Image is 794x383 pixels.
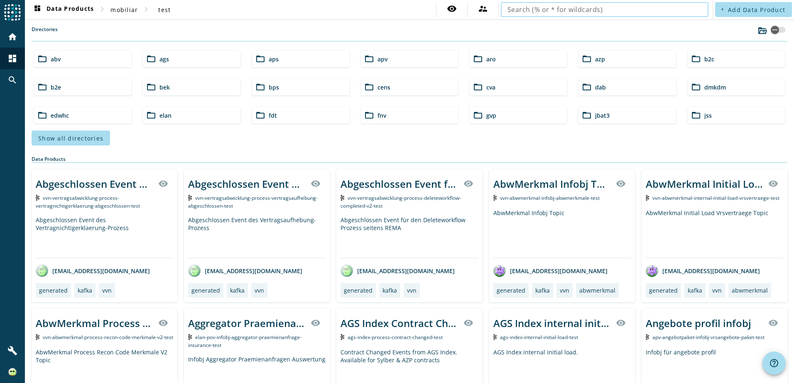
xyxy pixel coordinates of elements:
div: [EMAIL_ADDRESS][DOMAIN_NAME] [493,264,608,277]
img: Kafka Topic: vvn-vertragsabwicklung-process-vertragsaufhebung-abgeschlossen-test [188,195,192,201]
div: generated [344,286,372,294]
span: Add Data Product [728,6,785,14]
span: Kafka Topic: vvn-abwmerkmal-process-recon-code-merkmale-v2-test [43,334,173,341]
img: avatar [646,264,658,277]
span: Kafka Topic: ags-index-process-contract-changed-test [348,334,443,341]
span: fdt [269,112,277,119]
mat-icon: visibility [463,318,473,328]
img: Kafka Topic: ags-index-internal-initial-load-test [493,334,497,340]
img: Kafka Topic: vvn-vertragsabwicklung-process-deleteworkflow-completed-v2-test [341,195,344,201]
span: elan [159,112,172,119]
img: Kafka Topic: vvn-abwmerkmal-process-recon-code-merkmale-v2-test [36,334,39,340]
mat-icon: folder_open [364,54,374,64]
mat-icon: folder_open [691,82,701,92]
mat-icon: build [7,346,17,356]
img: spoud-logo.svg [4,4,21,21]
span: dab [595,83,606,91]
mat-icon: folder_open [37,54,47,64]
mat-icon: folder_open [255,54,265,64]
span: aro [486,55,496,63]
button: Data Products [29,2,97,17]
mat-icon: visibility [311,318,321,328]
div: Abgeschlossen Event des Vertragsaufhebung-Prozess [188,177,306,191]
mat-icon: folder_open [255,82,265,92]
mat-icon: folder_open [146,110,156,120]
mat-icon: visibility [463,179,473,189]
img: Kafka Topic: vvn-abwmerkmal-infobj-abwmerkmale-test [493,195,497,201]
span: cva [486,83,495,91]
mat-icon: folder_open [473,54,483,64]
div: Abgeschlossen Event des Vertragsaufhebung-Prozess [188,216,326,258]
div: vvn [255,286,264,294]
div: [EMAIL_ADDRESS][DOMAIN_NAME] [341,264,455,277]
mat-icon: folder_open [582,110,592,120]
span: aps [269,55,279,63]
mat-icon: folder_open [473,82,483,92]
div: vvn [712,286,722,294]
span: b2c [704,55,714,63]
div: AbwMerkmal Infobj Topic [493,177,611,191]
mat-icon: visibility [447,4,457,14]
span: Show all directories [38,134,103,142]
mat-icon: folder_open [691,110,701,120]
mat-icon: chevron_right [141,4,151,14]
mat-icon: visibility [311,179,321,189]
div: AbwMerkmal Initial Load Vrsvertraege Topic [646,209,783,258]
span: ags [159,55,169,63]
div: kafka [78,286,92,294]
img: avatar [188,264,201,277]
span: Kafka Topic: vvn-vertragsabwicklung-process-vertragnichtigerklaerung-abgeschlossen-test [36,194,140,209]
span: Kafka Topic: vvn-vertragsabwicklung-process-vertragsaufhebung-abgeschlossen-test [188,194,318,209]
span: Kafka Topic: vvn-abwmerkmal-infobj-abwmerkmale-test [500,194,600,201]
img: 8ed1b500aa7f3b22211e874aaf9d1e0e [8,368,17,376]
mat-icon: chevron_right [97,4,107,14]
span: jbat3 [595,112,610,119]
mat-icon: folder_open [473,110,483,120]
span: Kafka Topic: apv-angebotpaket-infobj-vrsangebote-paket-test [652,334,765,341]
button: Add Data Product [715,2,792,17]
div: AbwMerkmal Initial Load Vrsvertraege Topic [646,177,763,191]
div: vvn [102,286,112,294]
mat-icon: folder_open [146,82,156,92]
mat-icon: folder_open [691,54,701,64]
mat-icon: visibility [616,179,626,189]
div: generated [497,286,525,294]
mat-icon: folder_open [364,110,374,120]
div: [EMAIL_ADDRESS][DOMAIN_NAME] [188,264,302,277]
div: Abgeschlossen Event des Vertragnichtigerklaerung-Prozess [36,177,153,191]
div: Abgeschlossen Event für den Deleteworkflow Prozess seitens REMA [341,216,478,258]
input: Search (% or * for wildcards) [507,5,702,15]
mat-icon: help_outline [769,358,779,368]
mat-icon: folder_open [364,82,374,92]
span: abv [51,55,61,63]
mat-icon: visibility [158,179,168,189]
div: AbwMerkmal Infobj Topic [493,209,631,258]
span: azp [595,55,605,63]
mat-icon: folder_open [37,82,47,92]
mat-icon: folder_open [582,82,592,92]
mat-icon: dashboard [7,53,17,63]
div: abwmerkmal [732,286,768,294]
span: apv [377,55,387,63]
span: cens [377,83,390,91]
span: bek [159,83,170,91]
div: kafka [382,286,397,294]
mat-icon: dashboard [32,5,42,15]
mat-icon: folder_open [37,110,47,120]
div: [EMAIL_ADDRESS][DOMAIN_NAME] [646,264,760,277]
mat-icon: add [720,7,725,12]
label: Directories [32,26,58,41]
mat-icon: folder_open [255,110,265,120]
div: kafka [688,286,702,294]
button: test [151,2,178,17]
div: kafka [230,286,245,294]
mat-icon: folder_open [146,54,156,64]
mat-icon: supervisor_account [478,4,488,14]
span: Kafka Topic: elan-pov-infobj-aggregator-praemienanfrage-insurance-test [188,334,301,349]
div: AGS Index internal initial load [493,316,611,330]
div: Angebote profil infobj [646,316,751,330]
mat-icon: folder_open [582,54,592,64]
span: Kafka Topic: vvn-vertragsabwicklung-process-deleteworkflow-completed-v2-test [341,194,461,209]
span: Data Products [32,5,94,15]
div: AGS Index Contract Changed Event [341,316,458,330]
